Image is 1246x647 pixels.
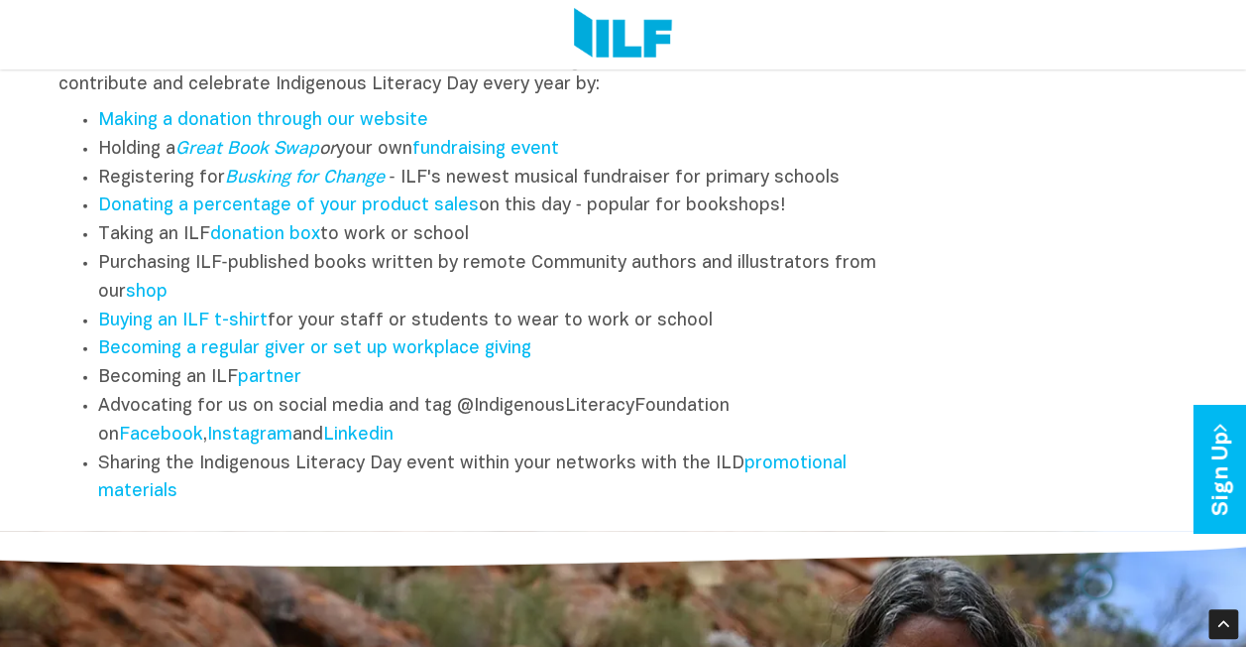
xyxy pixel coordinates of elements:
[207,427,292,444] a: Instagram
[98,364,899,393] li: Becoming an ILF
[126,284,168,301] a: shop
[210,226,320,243] a: donation box
[98,221,899,250] li: Taking an ILF to work or school
[98,197,479,214] a: Donating a percentage of your product sales
[98,136,899,165] li: Holding a your own
[58,50,899,97] p: If you are a school, bookseller, publisher, library, business, organisation or individual, you ca...
[98,313,268,329] a: Buying an ILF t-shirt
[323,427,394,444] a: Linkedin
[98,451,899,508] li: Sharing the Indigenous Literacy Day event within your networks with the ILD
[98,308,899,336] li: for your staff or students to wear to work or school
[175,141,319,158] a: Great Book Swap
[175,141,336,158] em: or
[238,369,301,386] a: partner
[1208,609,1238,639] div: Scroll Back to Top
[98,165,899,194] li: Registering for ‑ ILF's newest musical fundraiser for primary schools
[98,193,899,221] li: on this day ‑ popular for bookshops!
[98,250,899,308] li: Purchasing ILF‑published books written by remote Community authors and illustrators from our
[98,393,899,451] li: Advocating for us on social media and tag @IndigenousLiteracyFoundation on , and
[98,340,531,357] a: Becoming a regular giver or set up workplace giving
[98,112,428,129] a: Making a donation through our website
[574,8,672,62] img: Logo
[119,427,203,444] a: Facebook
[412,141,559,158] a: fundraising event
[225,170,385,187] a: Busking for Change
